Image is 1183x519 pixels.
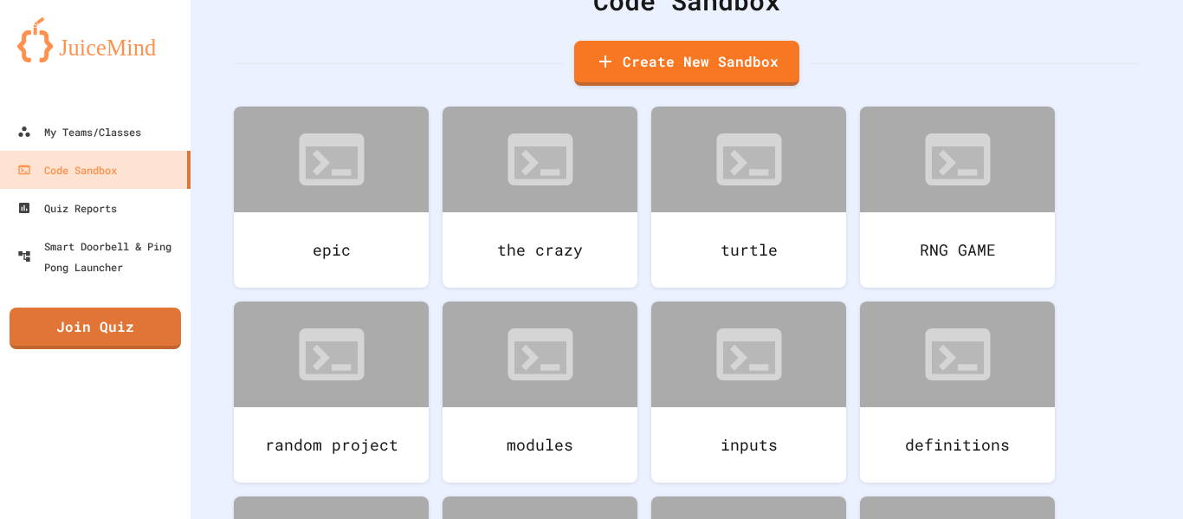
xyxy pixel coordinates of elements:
[234,302,429,483] a: random project
[234,107,429,288] a: epic
[17,159,117,180] div: Code Sandbox
[651,212,846,288] div: turtle
[443,107,637,288] a: the crazy
[234,407,429,483] div: random project
[860,407,1055,483] div: definitions
[17,236,184,277] div: Smart Doorbell & Ping Pong Launcher
[860,107,1055,288] a: RNG GAME
[17,198,117,218] div: Quiz Reports
[17,121,141,142] div: My Teams/Classes
[860,302,1055,483] a: definitions
[860,212,1055,288] div: RNG GAME
[651,302,846,483] a: inputs
[234,212,429,288] div: epic
[17,17,173,62] img: logo-orange.svg
[443,212,637,288] div: the crazy
[651,107,846,288] a: turtle
[443,407,637,483] div: modules
[443,302,637,483] a: modules
[574,41,799,86] a: Create New Sandbox
[10,308,181,349] a: Join Quiz
[651,407,846,483] div: inputs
